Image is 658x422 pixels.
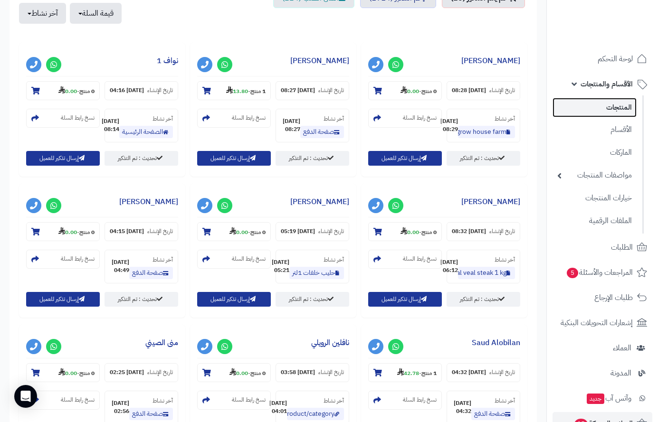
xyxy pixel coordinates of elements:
[598,52,633,66] span: لوحة التحكم
[26,363,100,382] section: 0 منتج-0.00
[610,366,631,380] span: المدونة
[553,142,637,163] a: الماركات
[461,55,520,66] a: [PERSON_NAME]
[250,228,266,236] strong: 0 منتج
[567,268,578,278] span: 5
[553,261,652,284] a: المراجعات والأسئلة5
[197,363,271,382] section: 0 منتج-0.00
[401,227,437,236] small: -
[489,227,515,235] small: تاريخ الإنشاء
[147,86,173,94] small: تاريخ الإنشاء
[58,369,77,377] strong: 0.00
[129,408,173,420] a: صفحة الدفع
[472,337,520,348] a: Saud Alobilan
[489,86,515,94] small: تاريخ الإنشاء
[79,87,95,95] strong: 0 منتج
[276,292,349,307] a: تحديث : تم التذكير
[553,236,652,259] a: الطلبات
[611,241,633,254] span: الطلبات
[553,47,652,70] a: لوحة التحكم
[440,117,458,133] strong: [DATE] 08:29
[368,81,442,100] section: 0 منتج-0.00
[119,126,173,138] a: الصفحة الرئيسية
[318,86,344,94] small: تاريخ الإنشاء
[157,55,178,66] a: نواف 1
[110,86,144,94] strong: [DATE] 04:16
[553,165,637,186] a: مواصفات المنتجات
[593,26,649,46] img: logo-2.png
[119,196,178,207] a: [PERSON_NAME]
[447,151,520,166] a: تحديث : تم التذكير
[403,114,437,122] small: نسخ رابط السلة
[61,114,95,122] small: نسخ رابط السلة
[70,3,122,24] button: قيمة السلة
[145,337,178,348] a: منى الصيني
[269,399,287,415] strong: [DATE] 04:01
[197,222,271,241] section: 0 منتج-0.00
[594,291,633,304] span: طلبات الإرجاع
[147,227,173,235] small: تاريخ الإنشاء
[26,250,100,269] section: نسخ رابط السلة
[452,368,486,376] strong: [DATE] 04:32
[403,396,437,404] small: نسخ رابط السلة
[553,98,637,117] a: المنتجات
[61,396,95,404] small: نسخ رابط السلة
[129,267,173,279] a: صفحة الدفع
[553,311,652,334] a: إشعارات التحويلات البنكية
[79,228,95,236] strong: 0 منتج
[281,86,315,94] strong: [DATE] 08:27
[153,396,173,405] small: آخر نشاط
[495,396,515,405] small: آخر نشاط
[553,337,652,359] a: العملاء
[289,267,344,279] a: حليب خلفات 1لتر
[281,117,300,133] strong: [DATE] 08:27
[197,109,271,128] section: نسخ رابط السلة
[318,368,344,376] small: تاريخ الإنشاء
[226,86,266,95] small: -
[58,368,95,377] small: -
[232,255,266,263] small: نسخ رابط السلة
[495,255,515,264] small: آخر نشاط
[440,258,458,274] strong: [DATE] 06:12
[458,267,515,279] a: fresh local veal steak 1 kg
[452,86,486,94] strong: [DATE] 08:28
[458,126,515,138] a: fresh green organic aloe [PERSON_NAME] leaves 3 leaves grow house farm
[368,250,442,269] section: نسخ رابط السلة
[229,369,248,377] strong: 0.00
[197,292,271,307] button: إرسال تذكير للعميل
[311,337,349,348] a: نافلين الرويلي
[105,292,178,307] a: تحديث : تم التذكير
[553,387,652,410] a: وآتس آبجديد
[489,368,515,376] small: تاريخ الإنشاء
[553,188,637,208] a: خيارات المنتجات
[110,227,144,235] strong: [DATE] 04:15
[368,363,442,382] section: 1 منتج-42.78
[281,227,315,235] strong: [DATE] 05:19
[447,292,520,307] a: تحديث : تم التذكير
[26,292,100,307] button: إرسال تذكير للعميل
[26,151,100,166] button: إرسال تذكير للعميل
[397,369,419,377] strong: 42.78
[79,369,95,377] strong: 0 منتج
[587,394,604,404] span: جديد
[197,81,271,100] section: 1 منتج-13.80
[421,87,437,95] strong: 0 منتج
[368,292,442,307] button: إرسال تذكير للعميل
[226,87,248,95] strong: 13.80
[147,368,173,376] small: تاريخ الإنشاء
[495,114,515,123] small: آخر نشاط
[26,109,100,128] section: نسخ رابط السلة
[250,369,266,377] strong: 0 منتج
[14,385,37,408] div: Open Intercom Messenger
[421,369,437,377] strong: 1 منتج
[290,196,349,207] a: [PERSON_NAME]
[229,227,266,236] small: -
[110,399,129,415] strong: [DATE] 02:56
[232,396,266,404] small: نسخ رابط السلة
[19,3,66,24] button: آخر نشاط
[110,368,144,376] strong: [DATE] 02:25
[561,316,633,329] span: إشعارات التحويلات البنكية
[368,391,442,410] section: نسخ رابط السلة
[553,362,652,384] a: المدونة
[553,211,637,231] a: الملفات الرقمية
